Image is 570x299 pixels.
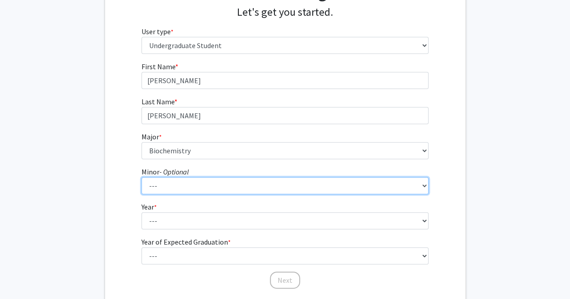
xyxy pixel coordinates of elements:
label: Year of Expected Graduation [141,237,231,247]
label: Major [141,131,162,142]
iframe: Chat [7,259,38,292]
i: - Optional [160,167,189,176]
button: Next [270,272,300,289]
span: Last Name [141,97,174,106]
label: Minor [141,166,189,177]
h4: Let's get you started. [141,6,429,19]
label: Year [141,201,157,212]
label: User type [141,26,173,37]
span: First Name [141,62,175,71]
